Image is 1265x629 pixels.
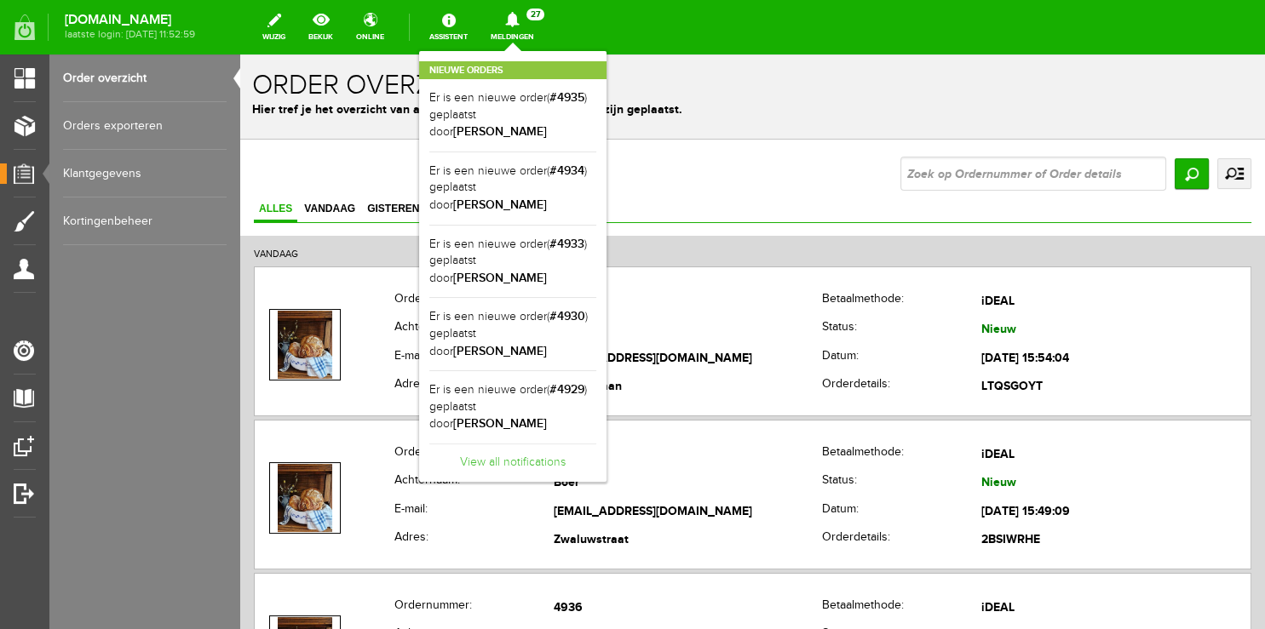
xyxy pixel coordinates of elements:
[63,197,227,245] a: Kortingenbeheer
[313,290,583,319] td: [EMAIL_ADDRESS][DOMAIN_NAME]
[741,290,1010,319] td: [DATE] 15:54:04
[582,569,741,598] th: Status:
[154,472,313,501] th: Adres:
[63,54,227,102] a: Order overzicht
[526,9,544,20] span: 27
[549,382,584,397] b: #4929
[977,104,1011,134] a: uitgebreid zoeken
[14,148,57,160] span: Alles
[12,46,1013,64] p: Hier tref je het overzicht van alle orders die er in de webwinkel zijn geplaatst.
[313,233,583,262] td: 4938
[582,472,741,501] th: Orderdetails:
[63,102,227,150] a: Orders exporteren
[313,540,583,569] td: 4936
[741,319,1010,348] td: LTQSGOYT
[582,233,741,262] th: Betaalmethode:
[63,150,227,197] a: Klantgegevens
[65,30,195,39] span: laatste login: [DATE] 11:52:59
[37,256,92,324] img: Bekijk de order details
[313,415,583,444] td: Boer
[741,540,1010,569] td: iDEAL
[741,443,1010,472] td: [DATE] 15:49:09
[154,443,313,472] th: E-mail:
[549,309,585,323] b: #4930
[429,443,596,472] a: View all notifications
[59,143,120,168] a: Vandaag
[154,262,313,291] th: Achternaam:
[154,233,313,262] th: Ordernummer:
[154,386,313,415] th: Ordernummer:
[549,237,584,251] b: #4933
[313,443,583,472] td: [EMAIL_ADDRESS][DOMAIN_NAME]
[14,181,1011,212] h2: VANDAAG
[313,472,583,501] td: Zwaluwstraat
[252,9,296,46] a: wijzig
[480,9,544,46] a: Meldingen27 Nieuwe ordersEr is een nieuwe order(#4935) geplaatst door[PERSON_NAME]Er is een nieuw...
[154,319,313,348] th: Adres:
[934,104,969,134] input: Zoeken
[154,540,313,569] th: Ordernummer:
[582,540,741,569] th: Betaalmethode:
[37,409,92,477] img: Bekijk de order details
[582,262,741,291] th: Status:
[741,472,1010,501] td: 2BSIWRHE
[741,233,1010,262] td: iDEAL
[65,15,195,25] strong: [DOMAIN_NAME]
[429,163,596,214] a: Er is een nieuwe order(#4934) geplaatst door[PERSON_NAME]
[346,9,394,46] a: online
[186,148,269,160] span: Vorige week
[582,290,741,319] th: Datum:
[660,102,926,136] input: Zoek op Ordernummer of Order details
[429,381,596,433] a: Er is een nieuwe order(#4929) geplaatst door[PERSON_NAME]
[741,267,776,282] span: Nieuw
[429,89,596,141] a: Er is een nieuwe order(#4935) geplaatst door[PERSON_NAME]
[154,415,313,444] th: Achternaam:
[582,319,741,348] th: Orderdetails:
[741,420,776,435] span: Nieuw
[429,236,596,288] a: Er is een nieuwe order(#4933) geplaatst door[PERSON_NAME]
[741,386,1010,415] td: iDEAL
[12,16,1013,46] h1: Order overzicht
[186,143,269,168] a: Vorige week
[453,124,547,139] b: [PERSON_NAME]
[419,61,607,79] h2: Nieuwe orders
[313,569,583,598] td: Temirova
[549,90,584,105] b: #4935
[154,569,313,598] th: Achternaam:
[122,148,184,160] span: Gisteren
[154,290,313,319] th: E-mail:
[313,262,583,291] td: Ende
[59,148,120,160] span: Vandaag
[419,9,478,46] a: Assistent
[429,308,596,360] a: Er is een nieuwe order(#4930) geplaatst door[PERSON_NAME]
[453,416,547,431] b: [PERSON_NAME]
[741,574,776,588] span: Nieuw
[298,9,343,46] a: bekijk
[122,143,184,168] a: Gisteren
[453,271,547,285] b: [PERSON_NAME]
[453,197,547,212] b: [PERSON_NAME]
[549,163,584,178] b: #4934
[14,143,57,168] a: Alles
[453,344,547,358] b: [PERSON_NAME]
[582,386,741,415] th: Betaalmethode:
[313,386,583,415] td: 4937
[582,443,741,472] th: Datum:
[582,415,741,444] th: Status:
[313,319,583,348] td: Breitnerlaan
